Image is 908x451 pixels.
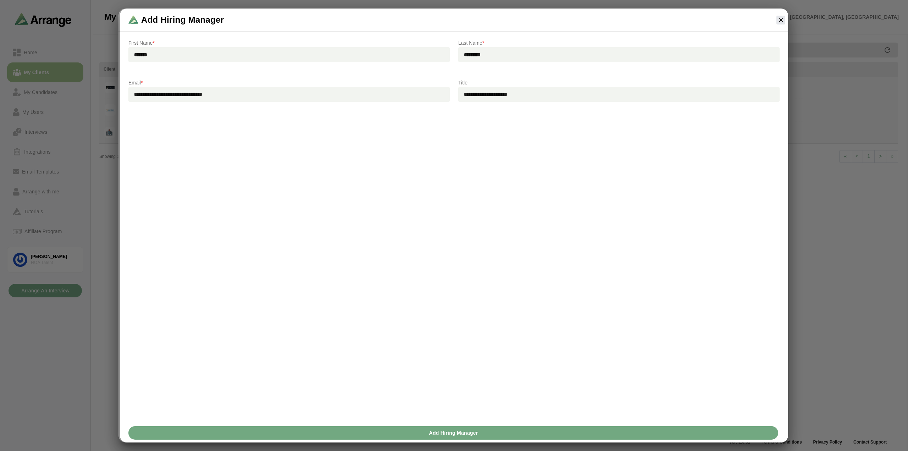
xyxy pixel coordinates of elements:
[141,14,224,26] span: Add Hiring Manager
[458,39,780,47] p: Last Name
[128,39,450,47] p: First Name
[428,426,478,440] span: Add Hiring Manager
[128,78,450,87] p: Email
[458,78,780,87] p: Title
[128,426,778,440] button: Add Hiring Manager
